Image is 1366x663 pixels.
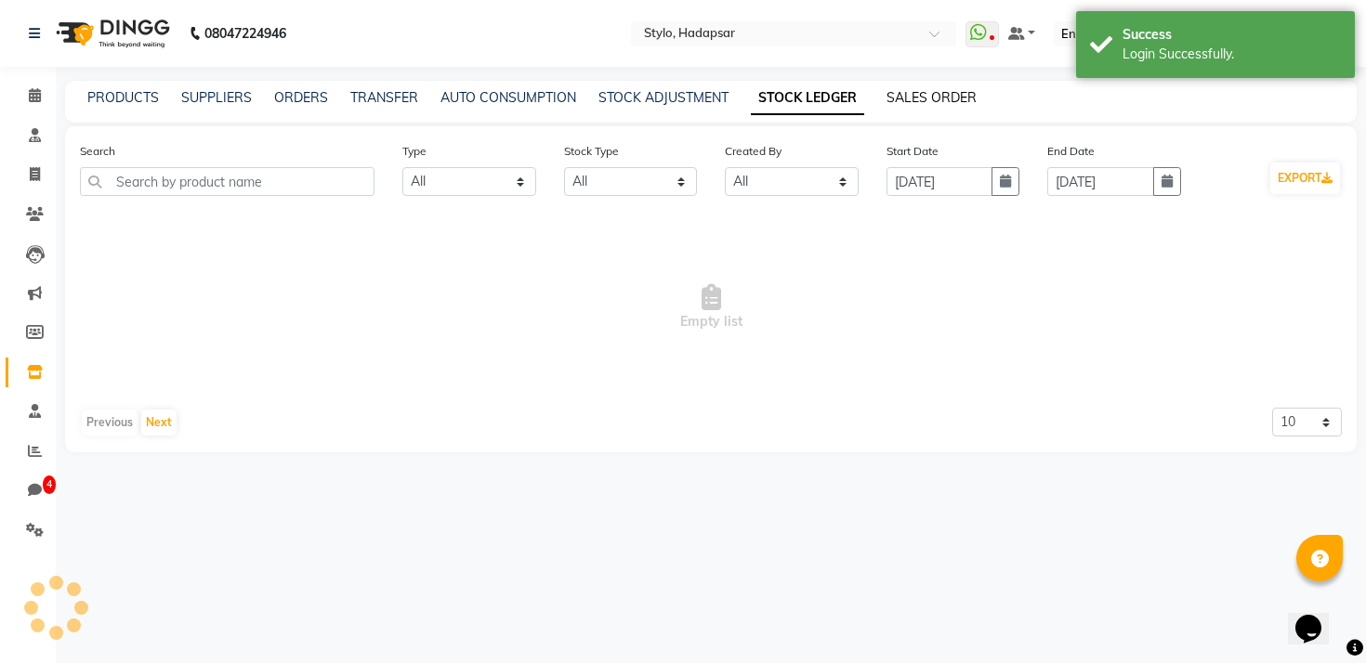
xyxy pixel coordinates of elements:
[6,475,50,506] a: 4
[80,214,1342,400] span: Empty list
[1123,25,1341,45] div: Success
[1270,162,1340,194] button: EXPORT
[181,89,252,106] a: SUPPLIERS
[274,89,328,106] a: ORDERS
[47,7,175,59] img: logo
[598,89,729,106] a: STOCK ADJUSTMENT
[80,143,115,160] label: Search
[1123,45,1341,64] div: Login Successfully.
[564,143,619,160] label: Stock Type
[887,143,939,160] label: Start Date
[87,89,159,106] a: PRODUCTS
[43,475,56,494] span: 4
[887,89,977,106] a: SALES ORDER
[350,89,418,106] a: TRANSFER
[204,7,286,59] b: 08047224946
[1288,589,1347,644] iframe: chat widget
[751,82,864,115] a: STOCK LEDGER
[141,409,177,435] button: Next
[725,143,782,160] label: Created By
[1047,143,1095,160] label: End Date
[440,89,576,106] a: AUTO CONSUMPTION
[80,167,374,196] input: Search by product name
[402,143,427,160] label: Type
